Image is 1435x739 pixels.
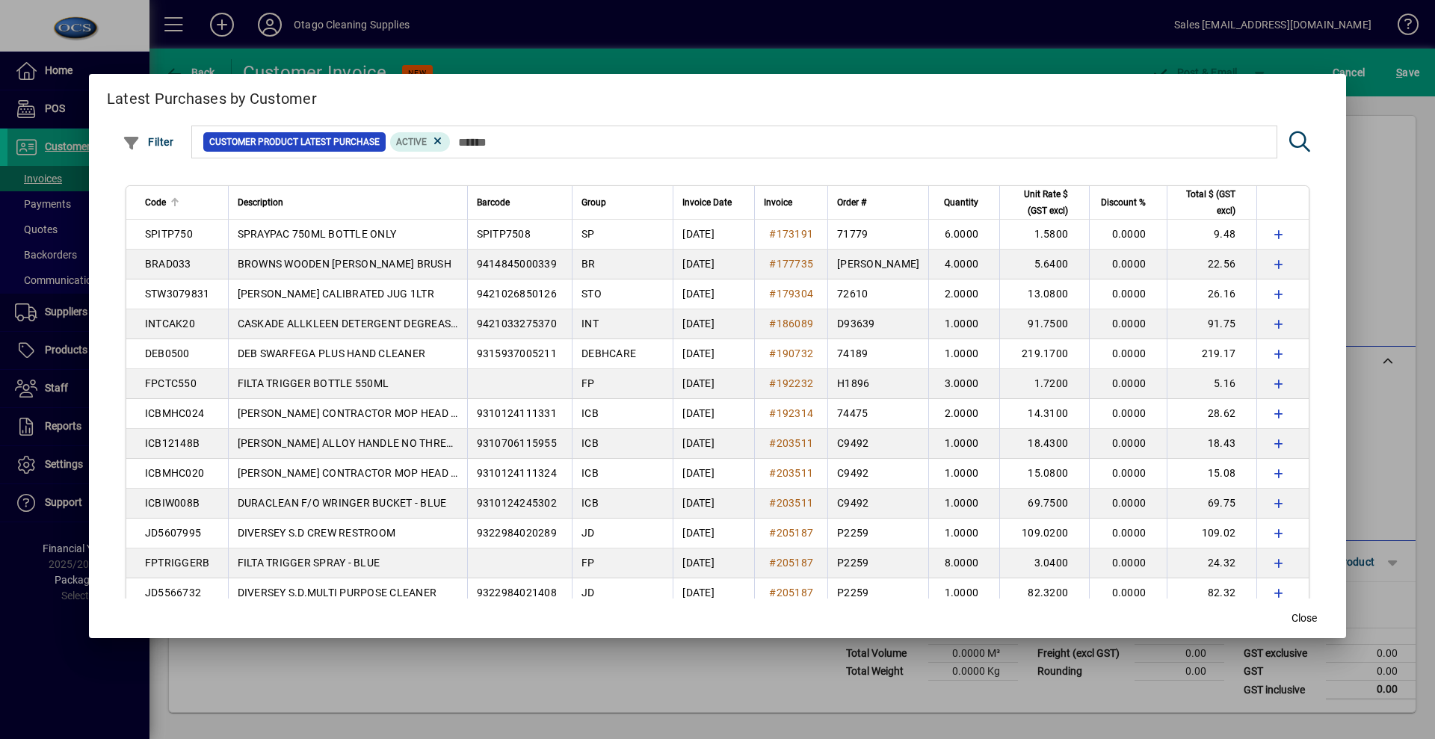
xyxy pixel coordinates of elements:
td: 82.32 [1167,578,1256,608]
td: 0.0000 [1089,429,1167,459]
span: INT [581,318,599,330]
td: [DATE] [673,399,754,429]
span: 203511 [777,467,814,479]
td: 18.4300 [999,429,1089,459]
span: 9421033275370 [477,318,557,330]
span: DURACLEAN F/O WRINGER BUCKET - BLUE [238,497,447,509]
a: #203511 [764,465,818,481]
span: # [769,347,776,359]
span: Quantity [944,194,978,211]
td: C9492 [827,429,928,459]
span: FPCTC550 [145,377,197,389]
td: 82.3200 [999,578,1089,608]
td: 0.0000 [1089,399,1167,429]
span: # [769,258,776,270]
td: 4.0000 [928,250,999,279]
span: 203511 [777,437,814,449]
span: ICB [581,407,599,419]
td: 24.32 [1167,548,1256,578]
td: 22.56 [1167,250,1256,279]
td: 9.48 [1167,220,1256,250]
span: FILTA TRIGGER BOTTLE 550ML [238,377,389,389]
span: # [769,557,776,569]
a: #203511 [764,495,818,511]
td: 3.0000 [928,369,999,399]
span: JD [581,527,595,539]
td: [DATE] [673,309,754,339]
td: [DATE] [673,339,754,369]
td: 13.0800 [999,279,1089,309]
div: Discount % [1099,194,1159,211]
td: 0.0000 [1089,459,1167,489]
span: ICBIW008B [145,497,200,509]
div: Code [145,194,219,211]
td: 0.0000 [1089,489,1167,519]
span: 186089 [777,318,814,330]
span: Barcode [477,194,510,211]
td: H1896 [827,369,928,399]
span: 192232 [777,377,814,389]
span: 9310124111324 [477,467,557,479]
span: 9310124111331 [477,407,557,419]
span: DEB0500 [145,347,190,359]
span: Invoice Date [682,194,732,211]
a: #179304 [764,285,818,302]
span: ICB [581,437,599,449]
td: 8.0000 [928,548,999,578]
span: # [769,288,776,300]
span: 9421026850126 [477,288,557,300]
span: FPTRIGGERB [145,557,210,569]
td: 74189 [827,339,928,369]
td: 71779 [827,220,928,250]
span: SPRAYPAC 750ML BOTTLE ONLY [238,228,397,240]
span: FILTA TRIGGER SPRAY - BLUE [238,557,380,569]
span: JD [581,587,595,599]
span: JD5566732 [145,587,201,599]
span: 9310706115955 [477,437,557,449]
a: #205187 [764,525,818,541]
td: D93639 [827,309,928,339]
td: 0.0000 [1089,220,1167,250]
span: Discount % [1101,194,1146,211]
td: 0.0000 [1089,548,1167,578]
span: [PERSON_NAME] CALIBRATED JUG 1LTR [238,288,434,300]
td: 5.16 [1167,369,1256,399]
td: [DATE] [673,250,754,279]
td: 2.0000 [928,279,999,309]
div: Unit Rate $ (GST excl) [1009,186,1081,219]
span: 203511 [777,497,814,509]
td: P2259 [827,548,928,578]
td: [DATE] [673,220,754,250]
div: Quantity [938,194,992,211]
span: ICB [581,497,599,509]
div: Total $ (GST excl) [1176,186,1249,219]
a: #186089 [764,315,818,332]
button: Filter [119,129,178,155]
td: 28.62 [1167,399,1256,429]
span: Total $ (GST excl) [1176,186,1235,219]
span: INTCAK20 [145,318,195,330]
td: 91.7500 [999,309,1089,339]
td: [DATE] [673,548,754,578]
span: ICBMHC024 [145,407,204,419]
span: Description [238,194,283,211]
a: #190732 [764,345,818,362]
td: 0.0000 [1089,279,1167,309]
td: [DATE] [673,489,754,519]
td: 0.0000 [1089,339,1167,369]
span: 9310124245302 [477,497,557,509]
span: ICB12148B [145,437,200,449]
td: [DATE] [673,369,754,399]
span: SP [581,228,595,240]
span: 179304 [777,288,814,300]
span: DEB SWARFEGA PLUS HAND CLEANER [238,347,426,359]
td: 2.0000 [928,399,999,429]
td: C9492 [827,489,928,519]
span: 177735 [777,258,814,270]
td: 1.0000 [928,519,999,548]
td: 0.0000 [1089,309,1167,339]
td: 3.0400 [999,548,1089,578]
div: Invoice [764,194,818,211]
span: # [769,437,776,449]
div: Barcode [477,194,564,211]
